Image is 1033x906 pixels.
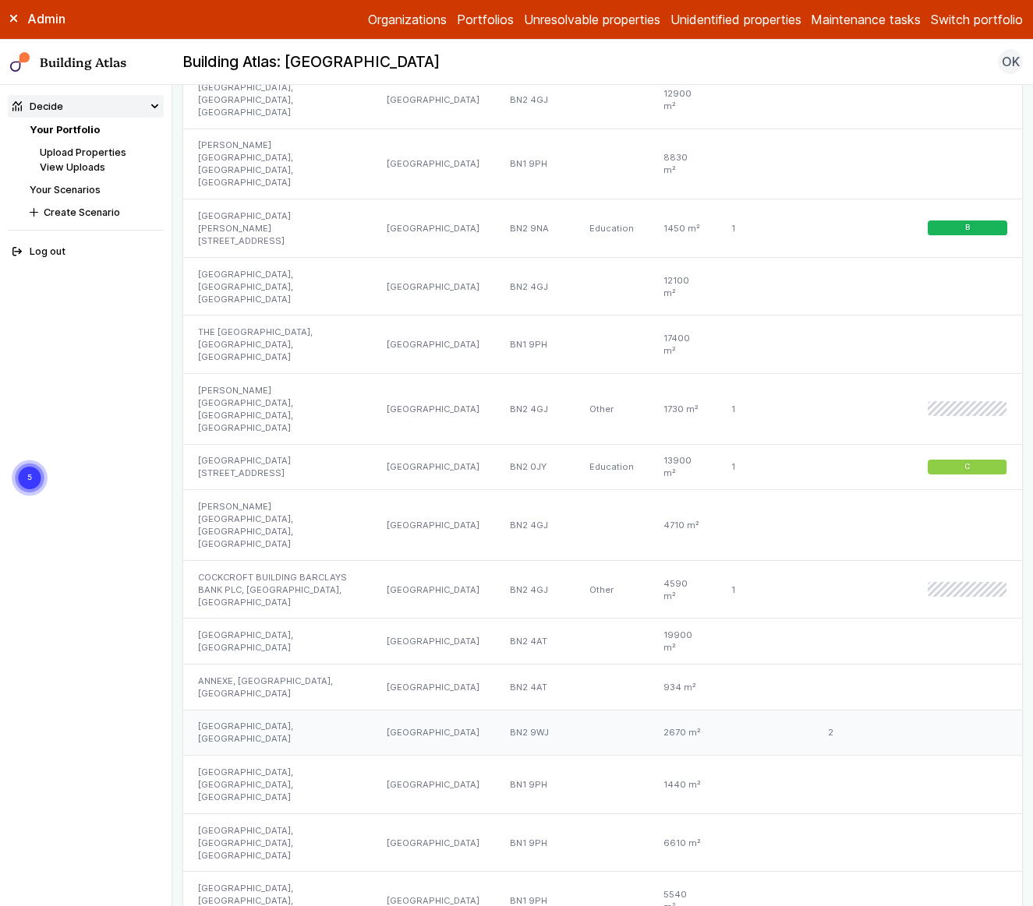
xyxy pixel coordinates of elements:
[649,710,716,756] div: 2670 m²
[670,10,801,29] a: Unidentified properties
[931,10,1023,29] button: Switch portfolio
[183,619,373,665] div: [GEOGRAPHIC_DATA], [GEOGRAPHIC_DATA]
[813,710,909,756] div: 2
[649,560,716,619] div: 4590 m²
[649,374,716,445] div: 1730 m²
[495,756,575,814] div: BN1 9PH
[183,490,1023,561] a: [PERSON_NAME][GEOGRAPHIC_DATA], [GEOGRAPHIC_DATA], [GEOGRAPHIC_DATA][GEOGRAPHIC_DATA]BN2 4GJ4710 m²
[998,49,1023,74] button: OK
[183,444,1023,490] a: [GEOGRAPHIC_DATA] [STREET_ADDRESS][GEOGRAPHIC_DATA]BN2 0JYEducation13900 m²1C
[183,490,373,561] div: [PERSON_NAME][GEOGRAPHIC_DATA], [GEOGRAPHIC_DATA], [GEOGRAPHIC_DATA]
[495,710,575,756] div: BN2 9WJ
[183,664,1023,710] a: ANNEXE, [GEOGRAPHIC_DATA], [GEOGRAPHIC_DATA][GEOGRAPHIC_DATA]BN2 4AT934 m²
[716,374,813,445] div: 1
[183,257,1023,316] a: [GEOGRAPHIC_DATA], [GEOGRAPHIC_DATA], [GEOGRAPHIC_DATA][GEOGRAPHIC_DATA]BN2 4GJ12100 m²
[183,374,373,445] div: [PERSON_NAME][GEOGRAPHIC_DATA], [GEOGRAPHIC_DATA], [GEOGRAPHIC_DATA]
[495,490,575,561] div: BN2 4GJ
[372,664,494,710] div: [GEOGRAPHIC_DATA]
[457,10,514,29] a: Portfolios
[30,184,101,196] a: Your Scenarios
[183,813,373,872] div: [GEOGRAPHIC_DATA], [GEOGRAPHIC_DATA], [GEOGRAPHIC_DATA]
[183,316,1023,374] a: THE [GEOGRAPHIC_DATA], [GEOGRAPHIC_DATA], [GEOGRAPHIC_DATA][GEOGRAPHIC_DATA]BN1 9PH17400 m²
[649,199,716,258] div: 1450 m²
[183,129,373,199] div: [PERSON_NAME][GEOGRAPHIC_DATA], [GEOGRAPHIC_DATA], [GEOGRAPHIC_DATA]
[25,201,164,224] button: Create Scenario
[575,560,649,619] div: Other
[524,10,660,29] a: Unresolvable properties
[183,619,1023,665] a: [GEOGRAPHIC_DATA], [GEOGRAPHIC_DATA][GEOGRAPHIC_DATA]BN2 4AT19900 m²
[575,444,649,490] div: Education
[1002,52,1020,71] span: OK
[649,664,716,710] div: 934 m²
[30,124,100,136] a: Your Portfolio
[372,710,494,756] div: [GEOGRAPHIC_DATA]
[8,95,165,118] summary: Decide
[495,374,575,445] div: BN2 4GJ
[649,619,716,665] div: 19900 m²
[183,71,1023,129] a: [GEOGRAPHIC_DATA], [GEOGRAPHIC_DATA], [GEOGRAPHIC_DATA][GEOGRAPHIC_DATA]BN2 4GJ12900 m²
[182,52,440,72] h2: Building Atlas: [GEOGRAPHIC_DATA]
[183,756,373,814] div: [GEOGRAPHIC_DATA], [GEOGRAPHIC_DATA], [GEOGRAPHIC_DATA]
[372,199,494,258] div: [GEOGRAPHIC_DATA]
[183,813,1023,872] a: [GEOGRAPHIC_DATA], [GEOGRAPHIC_DATA], [GEOGRAPHIC_DATA][GEOGRAPHIC_DATA]BN1 9PH6610 m²
[183,444,373,490] div: [GEOGRAPHIC_DATA] [STREET_ADDRESS]
[183,560,373,619] div: COCKCROFT BUILDING BARCLAYS BANK PLC, [GEOGRAPHIC_DATA], [GEOGRAPHIC_DATA]
[495,444,575,490] div: BN2 0JY
[495,199,575,258] div: BN2 9NA
[372,756,494,814] div: [GEOGRAPHIC_DATA]
[40,146,126,158] a: Upload Properties
[372,619,494,665] div: [GEOGRAPHIC_DATA]
[372,129,494,199] div: [GEOGRAPHIC_DATA]
[372,374,494,445] div: [GEOGRAPHIC_DATA]
[183,316,373,374] div: THE [GEOGRAPHIC_DATA], [GEOGRAPHIC_DATA], [GEOGRAPHIC_DATA]
[495,71,575,129] div: BN2 4GJ
[8,241,165,263] button: Log out
[965,224,970,234] span: B
[649,444,716,490] div: 13900 m²
[495,664,575,710] div: BN2 4AT
[372,257,494,316] div: [GEOGRAPHIC_DATA]
[495,129,575,199] div: BN1 9PH
[183,129,1023,199] a: [PERSON_NAME][GEOGRAPHIC_DATA], [GEOGRAPHIC_DATA], [GEOGRAPHIC_DATA][GEOGRAPHIC_DATA]BN1 9PH8830 m²
[495,560,575,619] div: BN2 4GJ
[372,71,494,129] div: [GEOGRAPHIC_DATA]
[183,710,1023,756] a: [GEOGRAPHIC_DATA], [GEOGRAPHIC_DATA][GEOGRAPHIC_DATA]BN2 9WJ2670 m²2
[372,490,494,561] div: [GEOGRAPHIC_DATA]
[495,813,575,872] div: BN1 9PH
[12,99,63,114] div: Decide
[368,10,447,29] a: Organizations
[716,560,813,619] div: 1
[183,257,373,316] div: [GEOGRAPHIC_DATA], [GEOGRAPHIC_DATA], [GEOGRAPHIC_DATA]
[372,444,494,490] div: [GEOGRAPHIC_DATA]
[575,374,649,445] div: Other
[649,257,716,316] div: 12100 m²
[183,199,373,258] div: [GEOGRAPHIC_DATA][PERSON_NAME] [STREET_ADDRESS]
[183,71,373,129] div: [GEOGRAPHIC_DATA], [GEOGRAPHIC_DATA], [GEOGRAPHIC_DATA]
[40,161,105,173] a: View Uploads
[716,444,813,490] div: 1
[649,129,716,199] div: 8830 m²
[183,560,1023,619] a: COCKCROFT BUILDING BARCLAYS BANK PLC, [GEOGRAPHIC_DATA], [GEOGRAPHIC_DATA][GEOGRAPHIC_DATA]BN2 4G...
[716,199,813,258] div: 1
[495,316,575,374] div: BN1 9PH
[649,71,716,129] div: 12900 m²
[649,316,716,374] div: 17400 m²
[372,813,494,872] div: [GEOGRAPHIC_DATA]
[10,52,30,72] img: main-0bbd2752.svg
[372,316,494,374] div: [GEOGRAPHIC_DATA]
[183,710,373,756] div: [GEOGRAPHIC_DATA], [GEOGRAPHIC_DATA]
[372,560,494,619] div: [GEOGRAPHIC_DATA]
[964,462,970,472] span: C
[649,813,716,872] div: 6610 m²
[575,199,649,258] div: Education
[811,10,921,29] a: Maintenance tasks
[183,756,1023,814] a: [GEOGRAPHIC_DATA], [GEOGRAPHIC_DATA], [GEOGRAPHIC_DATA][GEOGRAPHIC_DATA]BN1 9PH1440 m²
[183,199,1023,258] a: [GEOGRAPHIC_DATA][PERSON_NAME] [STREET_ADDRESS][GEOGRAPHIC_DATA]BN2 9NAEducation1450 m²1B
[495,257,575,316] div: BN2 4GJ
[495,619,575,665] div: BN2 4AT
[649,490,716,561] div: 4710 m²
[183,374,1023,445] a: [PERSON_NAME][GEOGRAPHIC_DATA], [GEOGRAPHIC_DATA], [GEOGRAPHIC_DATA][GEOGRAPHIC_DATA]BN2 4GJOther...
[649,756,716,814] div: 1440 m²
[183,664,373,710] div: ANNEXE, [GEOGRAPHIC_DATA], [GEOGRAPHIC_DATA]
